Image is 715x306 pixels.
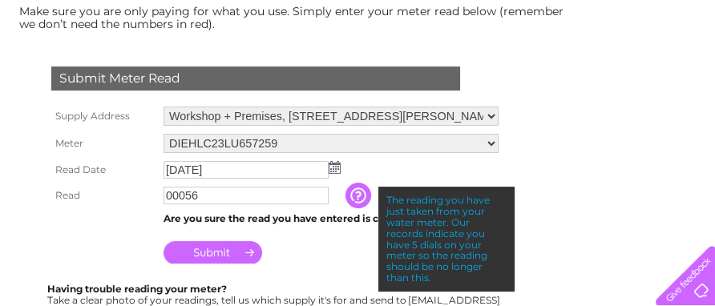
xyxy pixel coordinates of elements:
a: Contact [608,68,648,80]
a: Energy [473,68,508,80]
a: Log out [662,68,700,80]
a: Telecoms [518,68,566,80]
td: Are you sure the read you have entered is correct? [160,208,503,229]
b: Having trouble reading your meter? [47,283,227,295]
div: The reading you have just taken from your water meter. Our records indicate you have 5 dials on y... [378,187,515,291]
th: Meter [47,130,160,157]
th: Read [47,183,160,208]
a: 0333 014 3131 [413,8,523,28]
th: Read Date [47,157,160,183]
a: Blog [576,68,599,80]
a: Water [433,68,463,80]
td: Make sure you are only paying for what you use. Simply enter your meter read below (remember we d... [15,1,576,34]
img: ... [329,161,341,174]
th: Supply Address [47,103,160,130]
div: Submit Meter Read [51,66,460,91]
img: logo.png [25,42,107,91]
input: Information [345,183,374,208]
input: Submit [164,241,262,264]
